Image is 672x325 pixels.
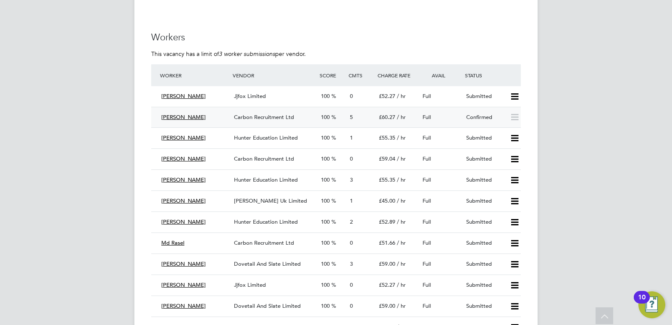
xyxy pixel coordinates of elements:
[350,155,353,162] span: 0
[423,92,431,100] span: Full
[350,260,353,267] span: 3
[463,278,507,292] div: Submitted
[350,197,353,204] span: 1
[161,176,206,183] span: [PERSON_NAME]
[231,68,318,83] div: Vendor
[161,134,206,141] span: [PERSON_NAME]
[346,68,375,83] div: Cmts
[379,92,395,100] span: £52.27
[234,134,298,141] span: Hunter Education Limited
[379,218,395,225] span: £52.89
[161,114,206,121] span: [PERSON_NAME]
[350,134,353,141] span: 1
[463,152,507,166] div: Submitted
[350,176,353,183] span: 3
[379,176,395,183] span: £55.35
[321,239,330,246] span: 100
[161,197,206,204] span: [PERSON_NAME]
[321,302,330,309] span: 100
[321,155,330,162] span: 100
[234,114,294,121] span: Carbon Recruitment Ltd
[321,114,330,121] span: 100
[161,302,206,309] span: [PERSON_NAME]
[379,281,395,288] span: £52.27
[423,260,431,267] span: Full
[397,239,406,246] span: / hr
[379,260,395,267] span: £59.00
[321,197,330,204] span: 100
[463,236,507,250] div: Submitted
[234,176,298,183] span: Hunter Education Limited
[379,239,395,246] span: £51.66
[423,197,431,204] span: Full
[321,218,330,225] span: 100
[321,134,330,141] span: 100
[463,131,507,145] div: Submitted
[350,218,353,225] span: 2
[463,173,507,187] div: Submitted
[423,176,431,183] span: Full
[219,50,275,58] em: 3 worker submissions
[423,239,431,246] span: Full
[161,218,206,225] span: [PERSON_NAME]
[234,239,294,246] span: Carbon Recruitment Ltd
[397,197,406,204] span: / hr
[463,68,521,83] div: Status
[397,114,406,121] span: / hr
[234,218,298,225] span: Hunter Education Limited
[350,281,353,288] span: 0
[161,281,206,288] span: [PERSON_NAME]
[397,218,406,225] span: / hr
[463,194,507,208] div: Submitted
[638,291,665,318] button: Open Resource Center, 10 new notifications
[463,299,507,313] div: Submitted
[463,215,507,229] div: Submitted
[321,176,330,183] span: 100
[423,218,431,225] span: Full
[423,114,431,121] span: Full
[234,302,301,309] span: Dovetail And Slate Limited
[321,92,330,100] span: 100
[161,155,206,162] span: [PERSON_NAME]
[397,302,406,309] span: / hr
[423,302,431,309] span: Full
[397,260,406,267] span: / hr
[423,281,431,288] span: Full
[321,260,330,267] span: 100
[158,68,231,83] div: Worker
[463,111,507,124] div: Confirmed
[638,297,646,308] div: 10
[397,134,406,141] span: / hr
[151,32,521,44] h3: Workers
[234,260,301,267] span: Dovetail And Slate Limited
[321,281,330,288] span: 100
[423,155,431,162] span: Full
[234,281,266,288] span: Jjfox Limited
[234,92,266,100] span: Jjfox Limited
[397,92,406,100] span: / hr
[463,90,507,103] div: Submitted
[161,239,184,246] span: Md Rasel
[419,68,463,83] div: Avail
[350,92,353,100] span: 0
[350,239,353,246] span: 0
[379,197,395,204] span: £45.00
[379,114,395,121] span: £60.27
[463,257,507,271] div: Submitted
[350,114,353,121] span: 5
[397,176,406,183] span: / hr
[161,92,206,100] span: [PERSON_NAME]
[234,155,294,162] span: Carbon Recruitment Ltd
[379,155,395,162] span: £59.04
[151,50,521,58] p: This vacancy has a limit of per vendor.
[397,281,406,288] span: / hr
[318,68,346,83] div: Score
[423,134,431,141] span: Full
[375,68,419,83] div: Charge Rate
[379,134,395,141] span: £55.35
[234,197,307,204] span: [PERSON_NAME] Uk Limited
[397,155,406,162] span: / hr
[379,302,395,309] span: £59.00
[161,260,206,267] span: [PERSON_NAME]
[350,302,353,309] span: 0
